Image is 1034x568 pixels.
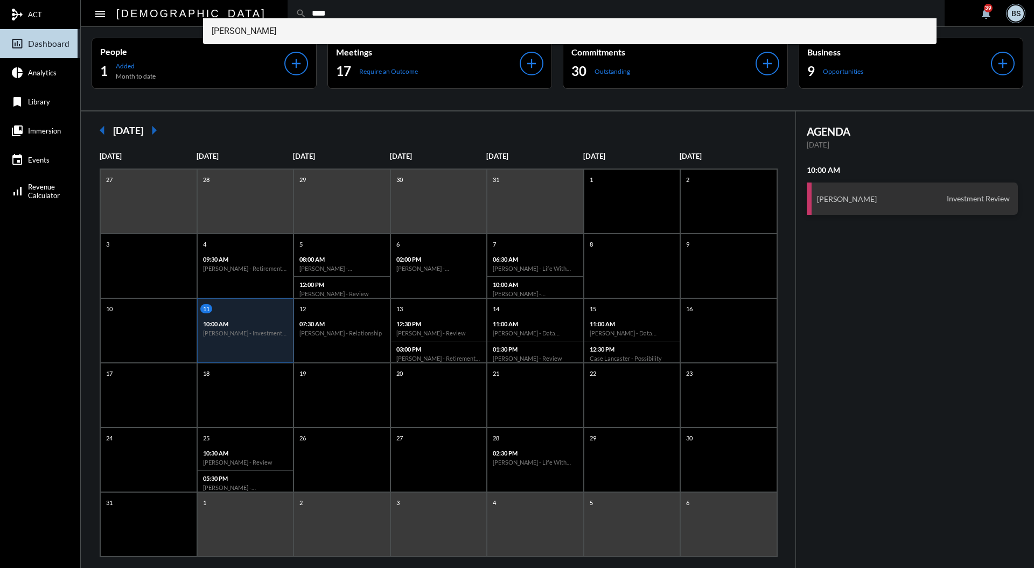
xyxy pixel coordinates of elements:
p: 01:30 PM [493,346,578,353]
p: 18 [200,369,212,378]
p: 10:00 AM [493,281,578,288]
mat-icon: signal_cellular_alt [11,185,24,198]
p: 08:00 AM [299,256,385,263]
p: Month to date [116,72,156,80]
h2: 10:00 AM [807,165,1018,174]
p: 13 [394,304,406,313]
p: [DATE] [390,152,487,160]
p: 27 [103,175,115,184]
h6: [PERSON_NAME] - Review [203,459,288,466]
p: 24 [103,433,115,443]
p: 29 [297,175,309,184]
mat-icon: collections_bookmark [11,124,24,137]
mat-icon: notifications [980,7,993,20]
p: Opportunities [823,67,863,75]
p: 9 [683,240,692,249]
p: 25 [200,433,212,443]
p: 30 [394,175,406,184]
p: 14 [490,304,502,313]
span: Revenue Calculator [28,183,60,200]
mat-icon: add [760,56,775,71]
p: 2 [683,175,692,184]
p: People [100,46,284,57]
h6: [PERSON_NAME] - Life With [PERSON_NAME] [493,459,578,466]
p: [DATE] [680,152,777,160]
p: 12:30 PM [396,320,481,327]
mat-icon: search [296,8,306,19]
p: 06:30 AM [493,256,578,263]
h2: 1 [100,62,108,80]
p: 23 [683,369,695,378]
h6: [PERSON_NAME] - Life With [PERSON_NAME] [493,265,578,272]
button: Toggle sidenav [89,3,111,24]
h6: [PERSON_NAME] - Review [493,355,578,362]
p: 29 [587,433,599,443]
h2: 9 [807,62,815,80]
p: 22 [587,369,599,378]
p: 10:00 AM [203,320,288,327]
p: [DATE] [100,152,197,160]
h6: [PERSON_NAME] - [PERSON_NAME] - Retirement Income [203,484,288,491]
p: 10:30 AM [203,450,288,457]
p: 12:00 PM [299,281,385,288]
p: 31 [490,175,502,184]
mat-icon: arrow_right [143,120,165,141]
h6: [PERSON_NAME] - [PERSON_NAME] - Review [396,265,481,272]
p: 5 [587,498,596,507]
span: Investment Review [944,194,1012,204]
mat-icon: event [11,153,24,166]
p: 3 [103,240,112,249]
p: 09:30 AM [203,256,288,263]
p: 11:00 AM [493,320,578,327]
span: [PERSON_NAME] [212,18,928,44]
p: Outstanding [595,67,630,75]
h2: 30 [571,62,586,80]
span: Events [28,156,50,164]
h2: AGENDA [807,125,1018,138]
span: Immersion [28,127,61,135]
mat-icon: insert_chart_outlined [11,37,24,50]
p: 1 [587,175,596,184]
p: 4 [200,240,209,249]
h6: [PERSON_NAME] - [PERSON_NAME] - Fulfillment [493,290,578,297]
p: 2 [297,498,305,507]
p: 02:30 PM [493,450,578,457]
p: 03:00 PM [396,346,481,353]
p: [DATE] [197,152,294,160]
h6: [PERSON_NAME] - Investment Review [203,329,288,336]
p: [DATE] [293,152,390,160]
p: Commitments [571,47,756,57]
mat-icon: pie_chart [11,66,24,79]
p: [DATE] [807,141,1018,149]
mat-icon: add [995,56,1010,71]
mat-icon: bookmark [11,95,24,108]
p: 6 [394,240,402,249]
h6: [PERSON_NAME] - Data Capturing [493,329,578,336]
p: 12 [297,304,309,313]
p: 07:30 AM [299,320,385,327]
span: ACT [28,10,42,19]
h2: [DATE] [113,124,143,136]
h6: Case Lancaster - Possibility [590,355,675,362]
p: Require an Outcome [359,67,418,75]
div: 39 [984,4,993,12]
h3: [PERSON_NAME] [817,194,877,204]
p: 20 [394,369,406,378]
p: 26 [297,433,309,443]
p: Business [807,47,991,57]
mat-icon: mediation [11,8,24,21]
p: 5 [297,240,305,249]
p: 11 [200,304,212,313]
p: 6 [683,498,692,507]
p: 3 [394,498,402,507]
h6: [PERSON_NAME] - Retirement Income [203,265,288,272]
p: 28 [200,175,212,184]
p: 28 [490,433,502,443]
p: 12:30 PM [590,346,675,353]
p: [DATE] [583,152,680,160]
p: 19 [297,369,309,378]
h2: [DEMOGRAPHIC_DATA] [116,5,266,22]
p: 16 [683,304,695,313]
p: 05:30 PM [203,475,288,482]
p: [DATE] [486,152,583,160]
